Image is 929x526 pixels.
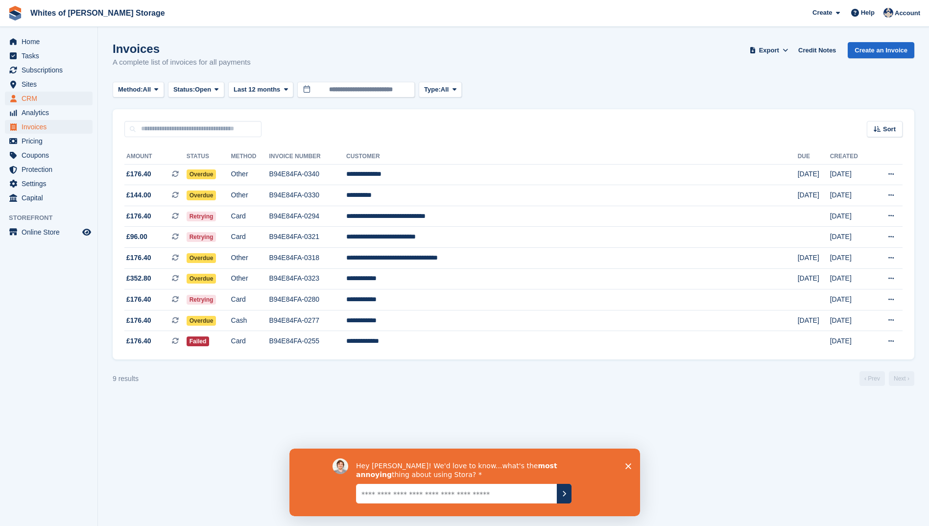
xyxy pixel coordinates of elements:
[759,46,779,55] span: Export
[861,8,875,18] span: Help
[830,331,872,352] td: [DATE]
[859,371,885,386] a: Previous
[81,226,93,238] a: Preview store
[22,63,80,77] span: Subscriptions
[798,268,830,289] td: [DATE]
[126,211,151,221] span: £176.40
[22,225,80,239] span: Online Store
[187,169,216,179] span: Overdue
[126,273,151,284] span: £352.80
[830,164,872,185] td: [DATE]
[830,185,872,206] td: [DATE]
[126,294,151,305] span: £176.40
[22,177,80,191] span: Settings
[289,449,640,516] iframe: Survey by David from Stora
[22,148,80,162] span: Coupons
[231,248,269,269] td: Other
[113,42,251,55] h1: Invoices
[830,268,872,289] td: [DATE]
[231,227,269,248] td: Card
[187,191,216,200] span: Overdue
[441,85,449,95] span: All
[126,169,151,179] span: £176.40
[848,42,914,58] a: Create an Invoice
[5,77,93,91] a: menu
[5,177,93,191] a: menu
[22,35,80,48] span: Home
[231,310,269,331] td: Cash
[858,371,916,386] nav: Page
[231,185,269,206] td: Other
[187,336,210,346] span: Failed
[5,106,93,120] a: menu
[5,191,93,205] a: menu
[187,232,216,242] span: Retrying
[830,206,872,227] td: [DATE]
[346,149,798,165] th: Customer
[830,310,872,331] td: [DATE]
[883,8,893,18] img: Wendy
[187,274,216,284] span: Overdue
[234,85,280,95] span: Last 12 months
[798,248,830,269] td: [DATE]
[126,336,151,346] span: £176.40
[22,106,80,120] span: Analytics
[5,225,93,239] a: menu
[269,289,346,311] td: B94E84FA-0280
[269,185,346,206] td: B94E84FA-0330
[5,163,93,176] a: menu
[889,371,914,386] a: Next
[830,227,872,248] td: [DATE]
[231,206,269,227] td: Card
[895,8,920,18] span: Account
[231,268,269,289] td: Other
[168,82,224,98] button: Status: Open
[269,149,346,165] th: Invoice Number
[22,163,80,176] span: Protection
[113,374,139,384] div: 9 results
[126,315,151,326] span: £176.40
[113,82,164,98] button: Method: All
[747,42,790,58] button: Export
[269,268,346,289] td: B94E84FA-0323
[126,253,151,263] span: £176.40
[812,8,832,18] span: Create
[883,124,896,134] span: Sort
[228,82,293,98] button: Last 12 months
[22,77,80,91] span: Sites
[269,248,346,269] td: B94E84FA-0318
[269,164,346,185] td: B94E84FA-0340
[798,185,830,206] td: [DATE]
[830,149,872,165] th: Created
[5,92,93,105] a: menu
[22,92,80,105] span: CRM
[126,190,151,200] span: £144.00
[187,212,216,221] span: Retrying
[231,149,269,165] th: Method
[9,213,97,223] span: Storefront
[195,85,211,95] span: Open
[269,331,346,352] td: B94E84FA-0255
[269,206,346,227] td: B94E84FA-0294
[5,63,93,77] a: menu
[26,5,169,21] a: Whites of [PERSON_NAME] Storage
[187,149,231,165] th: Status
[8,6,23,21] img: stora-icon-8386f47178a22dfd0bd8f6a31ec36ba5ce8667c1dd55bd0f319d3a0aa187defe.svg
[187,295,216,305] span: Retrying
[830,248,872,269] td: [DATE]
[231,164,269,185] td: Other
[231,289,269,311] td: Card
[231,331,269,352] td: Card
[118,85,143,95] span: Method:
[173,85,195,95] span: Status:
[830,289,872,311] td: [DATE]
[794,42,840,58] a: Credit Notes
[5,35,93,48] a: menu
[269,310,346,331] td: B94E84FA-0277
[798,310,830,331] td: [DATE]
[798,164,830,185] td: [DATE]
